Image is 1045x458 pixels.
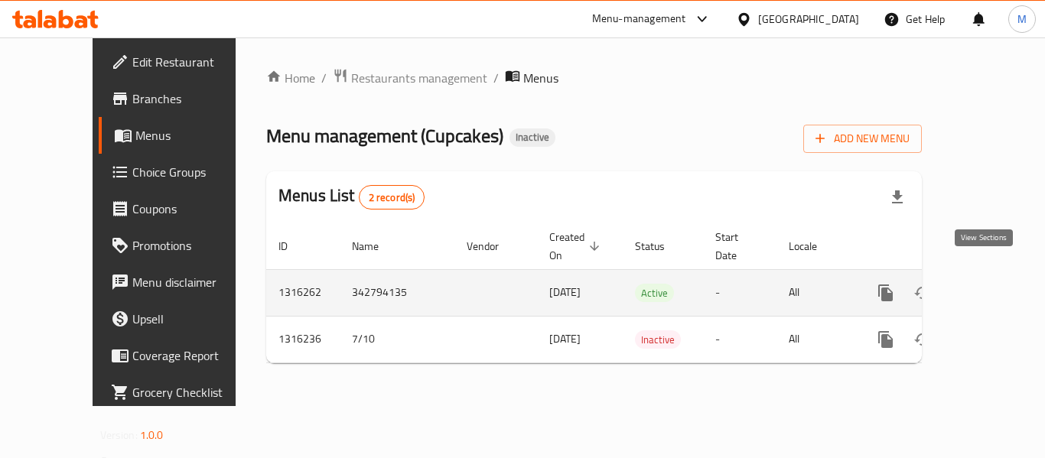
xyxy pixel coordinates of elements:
td: - [703,269,776,316]
td: 1316236 [266,316,340,362]
div: Inactive [635,330,681,349]
a: Branches [99,80,267,117]
a: Promotions [99,227,267,264]
span: ID [278,237,308,255]
span: Branches [132,89,255,108]
a: Choice Groups [99,154,267,190]
td: All [776,316,855,362]
span: [DATE] [549,282,581,302]
a: Edit Restaurant [99,44,267,80]
a: Upsell [99,300,267,337]
span: Coupons [132,200,255,218]
span: Active [635,284,674,302]
span: Status [635,237,685,255]
td: 7/10 [340,316,454,362]
span: Coverage Report [132,346,255,365]
span: Menus [135,126,255,145]
a: Grocery Checklist [99,374,267,411]
span: Choice Groups [132,163,255,181]
span: Menu disclaimer [132,273,255,291]
span: 2 record(s) [360,190,425,205]
nav: breadcrumb [266,68,922,88]
div: Inactive [509,128,555,147]
span: Name [352,237,399,255]
span: Upsell [132,310,255,328]
td: All [776,269,855,316]
th: Actions [855,223,1027,270]
span: [DATE] [549,329,581,349]
span: Created On [549,228,604,265]
button: more [868,274,904,311]
a: Home [266,69,315,87]
button: Add New Menu [803,125,922,153]
span: Inactive [509,131,555,144]
span: Inactive [635,331,681,349]
span: Add New Menu [815,129,910,148]
span: Locale [789,237,837,255]
span: Grocery Checklist [132,383,255,401]
div: [GEOGRAPHIC_DATA] [758,11,859,28]
span: Menu management ( Cupcakes ) [266,119,503,153]
a: Menus [99,117,267,154]
button: Change Status [904,321,941,358]
h2: Menus List [278,184,425,210]
span: Start Date [715,228,758,265]
button: Change Status [904,274,941,311]
span: Edit Restaurant [132,53,255,71]
span: Vendor [467,237,519,255]
div: Menu-management [592,10,686,28]
button: more [868,321,904,358]
span: Restaurants management [351,69,487,87]
span: M [1017,11,1027,28]
td: - [703,316,776,362]
td: 342794135 [340,269,454,316]
a: Coupons [99,190,267,227]
a: Menu disclaimer [99,264,267,300]
a: Restaurants management [333,68,487,88]
span: Promotions [132,236,255,255]
a: Coverage Report [99,337,267,374]
span: Version: [100,425,138,445]
li: / [321,69,327,87]
div: Export file [879,179,916,216]
span: Menus [523,69,558,87]
span: 1.0.0 [140,425,164,445]
table: enhanced table [266,223,1027,363]
div: Total records count [359,185,425,210]
td: 1316262 [266,269,340,316]
li: / [493,69,499,87]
